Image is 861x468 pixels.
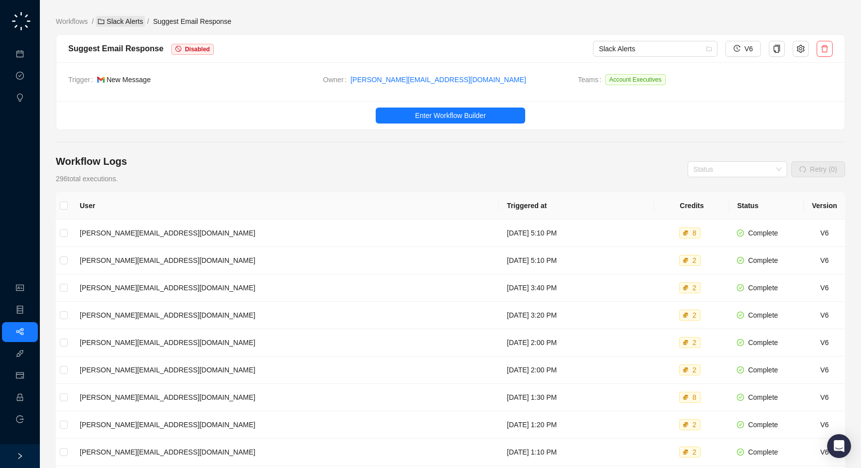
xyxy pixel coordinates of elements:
span: check-circle [737,284,744,291]
td: [PERSON_NAME][EMAIL_ADDRESS][DOMAIN_NAME] [72,329,499,356]
td: [PERSON_NAME][EMAIL_ADDRESS][DOMAIN_NAME] [72,274,499,302]
th: User [72,192,499,220]
span: check-circle [737,312,744,319]
td: [DATE] 1:20 PM [499,411,654,439]
span: copy [773,45,781,53]
span: Complete [748,421,778,429]
button: Retry (0) [791,161,845,177]
span: check-circle [737,230,744,236]
td: V6 [804,439,845,466]
span: Complete [748,393,778,401]
th: Version [804,192,845,220]
span: 296 total executions. [56,175,118,183]
span: Slack Alerts [599,41,712,56]
a: Enter Workflow Builder [56,108,845,123]
th: Status [729,192,804,220]
img: logo-small-C4UdH2pc.png [10,10,32,32]
div: 2 [691,310,699,320]
div: Open Intercom Messenger [827,434,851,458]
span: folder [98,18,105,25]
div: Suggest Email Response [68,42,163,55]
td: V6 [804,411,845,439]
li: / [147,16,149,27]
td: V6 [804,302,845,329]
td: [PERSON_NAME][EMAIL_ADDRESS][DOMAIN_NAME] [72,411,499,439]
td: V6 [804,384,845,411]
td: [PERSON_NAME][EMAIL_ADDRESS][DOMAIN_NAME] [72,220,499,247]
div: 8 [691,392,699,402]
span: Enter Workflow Builder [415,110,486,121]
td: [PERSON_NAME][EMAIL_ADDRESS][DOMAIN_NAME] [72,302,499,329]
span: Owner [323,74,350,85]
td: V6 [804,274,845,302]
span: Account Executives [605,74,666,85]
span: Complete [748,339,778,347]
span: history [733,45,740,52]
span: Complete [748,256,778,264]
td: [DATE] 3:40 PM [499,274,654,302]
span: check-circle [737,421,744,428]
td: V6 [804,247,845,274]
span: delete [821,45,829,53]
span: Complete [748,284,778,292]
div: 2 [691,420,699,430]
td: [PERSON_NAME][EMAIL_ADDRESS][DOMAIN_NAME] [72,384,499,411]
span: V6 [744,43,753,54]
td: [DATE] 5:10 PM [499,247,654,274]
div: 2 [691,255,699,265]
a: folder Slack Alerts [96,16,145,27]
span: right [16,453,23,460]
li: / [92,16,94,27]
span: Teams [578,74,605,89]
span: Trigger [68,74,97,85]
span: Suggest Email Response [153,17,231,25]
span: stop [175,46,181,52]
button: V6 [725,41,761,57]
span: Complete [748,448,778,456]
span: check-circle [737,394,744,401]
td: [DATE] 3:20 PM [499,302,654,329]
span: logout [16,415,24,423]
span: New Message [107,76,151,84]
td: V6 [804,356,845,384]
div: 2 [691,283,699,293]
td: [PERSON_NAME][EMAIL_ADDRESS][DOMAIN_NAME] [72,439,499,466]
img: gmail-BGivzU6t.png [97,77,105,82]
div: 8 [691,228,699,238]
span: Complete [748,229,778,237]
td: [DATE] 1:30 PM [499,384,654,411]
span: setting [797,45,805,53]
span: check-circle [737,339,744,346]
a: [PERSON_NAME][EMAIL_ADDRESS][DOMAIN_NAME] [350,74,526,85]
td: [DATE] 2:00 PM [499,356,654,384]
td: [DATE] 1:10 PM [499,439,654,466]
td: [DATE] 2:00 PM [499,329,654,356]
td: [DATE] 5:10 PM [499,220,654,247]
div: 2 [691,338,699,348]
span: Complete [748,311,778,319]
span: check-circle [737,257,744,264]
th: Credits [654,192,729,220]
th: Triggered at [499,192,654,220]
td: [PERSON_NAME][EMAIL_ADDRESS][DOMAIN_NAME] [72,247,499,274]
td: [PERSON_NAME][EMAIL_ADDRESS][DOMAIN_NAME] [72,356,499,384]
a: Workflows [54,16,90,27]
span: Disabled [185,46,210,53]
div: 2 [691,365,699,375]
h4: Workflow Logs [56,154,127,168]
div: 2 [691,447,699,457]
button: Enter Workflow Builder [376,108,525,123]
span: check-circle [737,366,744,373]
span: check-circle [737,449,744,456]
span: Complete [748,366,778,374]
td: V6 [804,329,845,356]
td: V6 [804,220,845,247]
